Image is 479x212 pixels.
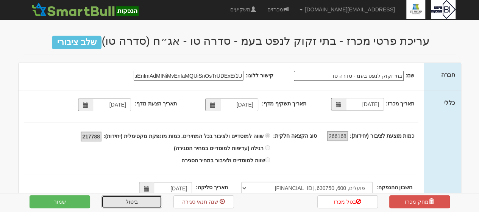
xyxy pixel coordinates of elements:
[30,195,90,208] button: שמור
[265,145,270,150] input: רגילה (עדיפות למוסדיים במחיר הסגירה)
[265,133,270,138] input: שווה למוסדיים ולציבור בכל המחירים. כמות מונפקת מקסימלית (יחידות):
[273,132,317,140] label: סוג הקצאה חלקית:
[30,2,141,17] img: SmartBull Logo
[196,184,228,191] label: תאריך סליקה:
[103,132,180,140] label: כמות מונפקת מקסימלית (יחידות):
[101,195,162,208] a: ביטול
[262,100,306,107] label: תאריך תשקיף מדף:
[350,132,415,140] label: כמות מוצעת לציבור (יחידות):
[135,100,177,107] label: תאריך הצעת מדף:
[245,72,273,79] label: קישור ללוגו:
[173,195,234,208] a: שנה תנאי סגירה
[389,195,450,208] a: מחק מכרז
[386,100,415,107] label: תאריך מכרז:
[441,71,455,79] label: חברה
[317,195,378,208] a: בטל מכרז
[444,99,455,107] label: כללי
[24,35,456,47] h2: עריכת פרטי מכרז - בתי זקוק לנפט בעמ - סדרה טו - אג״ח (סדרה טו)
[406,72,415,79] label: שם:
[81,132,101,141] input: שווה למוסדיים ולציבור בכל המחירים. כמות מונפקת מקסימלית (יחידות):
[182,199,218,205] span: שנה תנאי סגירה
[52,36,101,49] span: שלב ציבורי
[181,157,265,163] span: שווה למוסדיים ולציבור במחיר הסגירה
[181,133,264,139] span: שווה למוסדיים ולציבור בכל המחירים.
[376,184,413,191] label: חשבון ההנפקה:
[265,157,270,162] input: שווה למוסדיים ולציבור במחיר הסגירה
[174,145,264,151] span: רגילה (עדיפות למוסדיים במחיר הסגירה)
